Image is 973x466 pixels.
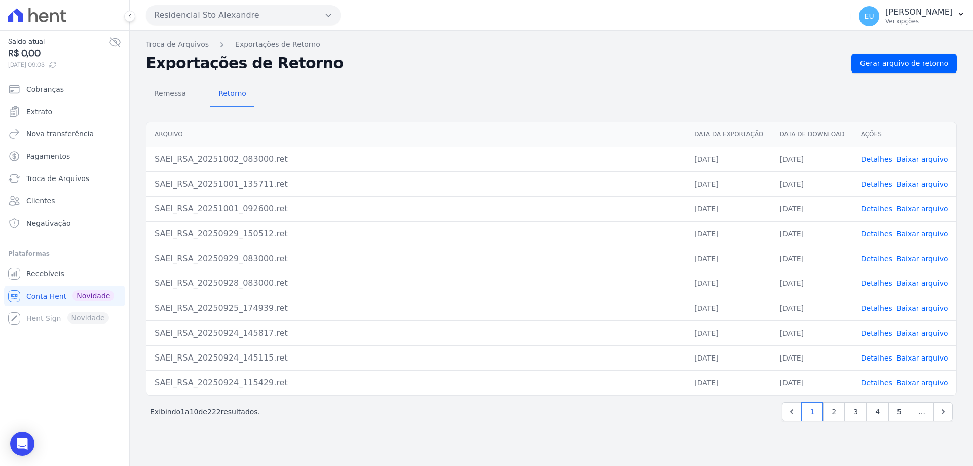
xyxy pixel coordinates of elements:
a: Baixar arquivo [896,354,948,362]
td: [DATE] [686,147,771,171]
a: Extrato [4,101,125,122]
a: Recebíveis [4,264,125,284]
span: Negativação [26,218,71,228]
a: Previous [782,402,801,421]
span: … [910,402,934,421]
td: [DATE] [772,320,853,345]
span: Novidade [72,290,114,301]
a: Troca de Arquivos [4,168,125,189]
td: [DATE] [772,196,853,221]
a: Baixar arquivo [896,180,948,188]
button: EU [PERSON_NAME] Ver opções [851,2,973,30]
td: [DATE] [772,370,853,395]
td: [DATE] [772,296,853,320]
nav: Sidebar [8,79,121,329]
th: Ações [853,122,956,147]
td: [DATE] [686,296,771,320]
span: Extrato [26,106,52,117]
span: Remessa [148,83,192,103]
td: [DATE] [772,147,853,171]
span: Recebíveis [26,269,64,279]
a: Troca de Arquivos [146,39,209,50]
a: Detalhes [861,329,892,337]
th: Arquivo [146,122,686,147]
a: Detalhes [861,279,892,288]
a: Detalhes [861,230,892,238]
td: [DATE] [686,345,771,370]
th: Data de Download [772,122,853,147]
a: Baixar arquivo [896,329,948,337]
span: Saldo atual [8,36,109,47]
span: 1 [180,408,185,416]
a: Gerar arquivo de retorno [851,54,957,73]
a: Next [933,402,953,421]
a: Baixar arquivo [896,205,948,213]
td: [DATE] [772,171,853,196]
a: 1 [801,402,823,421]
a: 4 [867,402,888,421]
div: SAEI_RSA_20251001_135711.ret [155,178,678,190]
a: Detalhes [861,255,892,263]
span: Gerar arquivo de retorno [860,58,948,68]
div: SAEI_RSA_20250924_115429.ret [155,377,678,389]
a: 3 [845,402,867,421]
a: Conta Hent Novidade [4,286,125,306]
a: Baixar arquivo [896,255,948,263]
td: [DATE] [686,370,771,395]
span: 10 [190,408,199,416]
div: SAEI_RSA_20251002_083000.ret [155,153,678,165]
span: Conta Hent [26,291,66,301]
td: [DATE] [686,196,771,221]
td: [DATE] [772,345,853,370]
a: Detalhes [861,354,892,362]
h2: Exportações de Retorno [146,56,843,70]
span: EU [865,13,874,20]
a: 5 [888,402,910,421]
div: Plataformas [8,247,121,260]
a: Baixar arquivo [896,304,948,312]
td: [DATE] [686,171,771,196]
div: SAEI_RSA_20250929_150512.ret [155,228,678,240]
a: Retorno [210,81,254,107]
a: Baixar arquivo [896,155,948,163]
a: Clientes [4,191,125,211]
a: 2 [823,402,845,421]
span: Cobranças [26,84,64,94]
a: Negativação [4,213,125,233]
a: Baixar arquivo [896,379,948,387]
span: Clientes [26,196,55,206]
span: [DATE] 09:03 [8,60,109,69]
button: Residencial Sto Alexandre [146,5,341,25]
td: [DATE] [772,246,853,271]
a: Detalhes [861,304,892,312]
td: [DATE] [686,271,771,296]
p: [PERSON_NAME] [885,7,953,17]
span: Troca de Arquivos [26,173,89,184]
div: Open Intercom Messenger [10,432,34,456]
div: SAEI_RSA_20250925_174939.ret [155,302,678,314]
td: [DATE] [772,271,853,296]
span: R$ 0,00 [8,47,109,60]
span: Nova transferência [26,129,94,139]
td: [DATE] [686,320,771,345]
div: SAEI_RSA_20251001_092600.ret [155,203,678,215]
a: Detalhes [861,155,892,163]
span: 222 [207,408,221,416]
p: Ver opções [885,17,953,25]
a: Baixar arquivo [896,279,948,288]
a: Nova transferência [4,124,125,144]
div: SAEI_RSA_20250929_083000.ret [155,253,678,265]
span: Retorno [212,83,252,103]
div: SAEI_RSA_20250924_145817.ret [155,327,678,339]
p: Exibindo a de resultados. [150,407,260,417]
th: Data da Exportação [686,122,771,147]
a: Pagamentos [4,146,125,166]
a: Remessa [146,81,194,107]
a: Detalhes [861,205,892,213]
a: Detalhes [861,379,892,387]
nav: Breadcrumb [146,39,957,50]
a: Baixar arquivo [896,230,948,238]
a: Detalhes [861,180,892,188]
div: SAEI_RSA_20250924_145115.ret [155,352,678,364]
a: Exportações de Retorno [235,39,320,50]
